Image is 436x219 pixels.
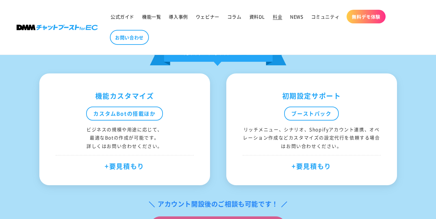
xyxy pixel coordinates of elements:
[243,155,381,172] div: +要見積もり
[196,14,219,19] span: ウェビナー
[56,155,194,172] div: +要見積もり
[192,10,223,23] a: ウェビナー
[169,14,188,19] span: 導入事例
[245,10,269,23] a: 資料DL
[223,10,245,23] a: コラム
[243,125,381,150] div: リッチメニュー、シナリオ、Shopifyアカウント連携、オペレーション作成などカスタマイズの設定代行を依頼する場合はお問い合わせください。
[286,10,307,23] a: NEWS
[347,10,386,23] a: 無料デモ体験
[142,14,161,19] span: 機能一覧
[311,14,340,19] span: コミュニティ
[56,90,194,102] div: 機能カスタマイズ
[110,30,149,45] a: お問い合わせ
[284,107,338,121] div: ブーストパック
[307,10,344,23] a: コミュニティ
[111,14,134,19] span: 公式ガイド
[138,10,165,23] a: 機能一覧
[243,90,381,102] div: 初期設定サポート
[86,107,163,121] div: カスタムBotの搭載ほか
[115,34,144,40] span: お問い合わせ
[56,125,194,150] div: ビジネスの規模や用途に応じて、 最適なBotの作成が可能です。 詳しくはお問い合わせください。
[273,14,282,19] span: 料金
[148,198,288,210] div: アカウント開設後のご相談も可能です！
[269,10,286,23] a: 料金
[227,14,242,19] span: コラム
[17,25,98,30] img: 株式会社DMM Boost
[107,10,138,23] a: 公式ガイド
[352,14,380,19] span: 無料デモ体験
[249,14,265,19] span: 資料DL
[165,10,192,23] a: 導入事例
[290,14,303,19] span: NEWS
